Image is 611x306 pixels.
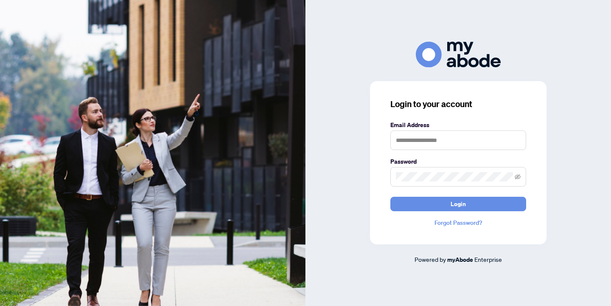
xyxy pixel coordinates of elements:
label: Password [390,157,526,166]
span: Login [451,197,466,211]
span: Powered by [415,255,446,263]
a: Forgot Password? [390,218,526,227]
label: Email Address [390,120,526,130]
span: eye-invisible [515,174,521,180]
span: Enterprise [474,255,502,263]
img: ma-logo [416,42,501,68]
a: myAbode [447,255,473,264]
button: Login [390,197,526,211]
h3: Login to your account [390,98,526,110]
